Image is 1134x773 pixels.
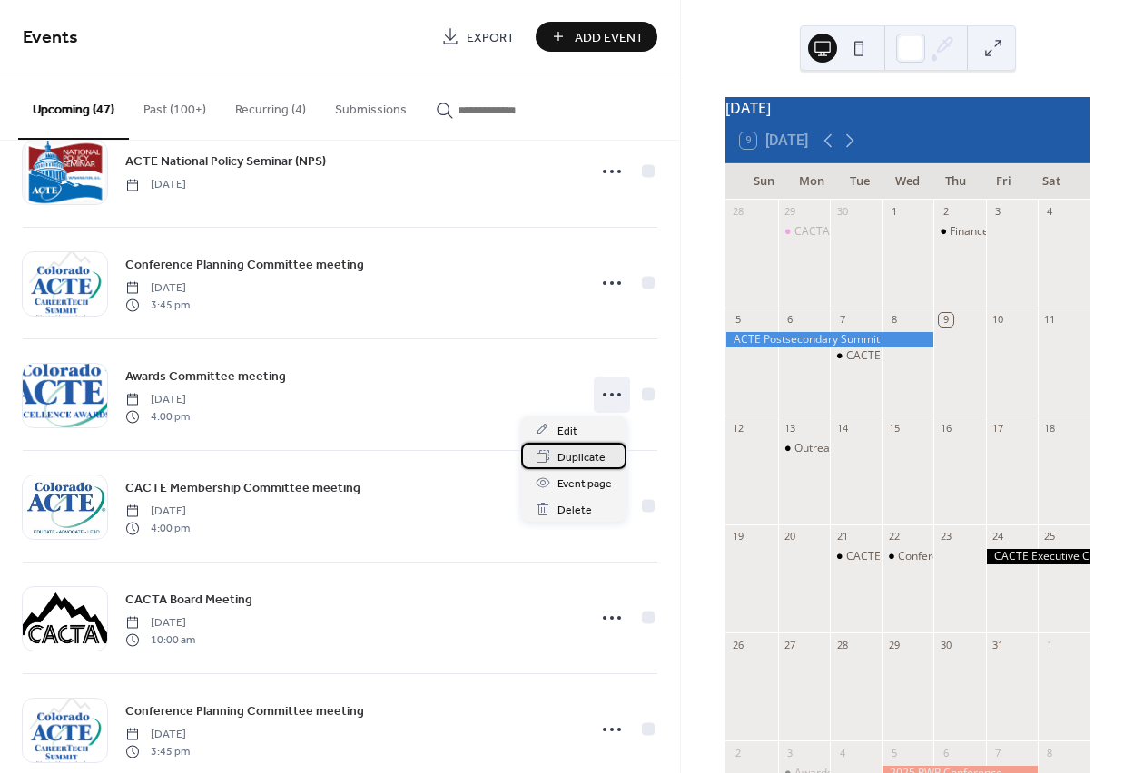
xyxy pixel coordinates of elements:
[887,205,901,219] div: 1
[125,631,195,648] span: 10:00 am
[125,280,190,297] span: [DATE]
[731,313,744,327] div: 5
[939,205,952,219] div: 2
[725,97,1090,119] div: [DATE]
[794,441,945,456] div: Outreach Committee Meeting
[125,477,360,498] a: CACTE Membership Committee meeting
[125,702,364,721] span: Conference Planning Committee meeting
[557,475,612,494] span: Event page
[740,163,788,200] div: Sun
[883,163,932,200] div: Wed
[221,73,320,138] button: Recurring (4)
[731,421,744,435] div: 12
[887,421,901,435] div: 15
[1043,530,1057,543] div: 25
[882,549,933,564] div: Conference Planning Committee meeting
[125,479,360,498] span: CACTE Membership Committee meeting
[125,254,364,275] a: Conference Planning Committee meeting
[1043,205,1057,219] div: 4
[125,152,326,171] span: ACTE National Policy Seminar (NPS)
[1043,746,1057,759] div: 8
[125,520,190,536] span: 4:00 pm
[991,313,1005,327] div: 10
[986,549,1090,564] div: CACTE Executive Committee Fall Planning Retreat
[835,530,849,543] div: 21
[784,746,797,759] div: 3
[835,746,849,759] div: 4
[125,591,252,610] span: CACTA Board Meeting
[830,348,882,364] div: CACTE Legislative Committee Meeting
[1043,638,1057,651] div: 1
[835,638,849,651] div: 28
[731,746,744,759] div: 2
[836,163,884,200] div: Tue
[980,163,1028,200] div: Fri
[887,746,901,759] div: 5
[125,177,186,193] span: [DATE]
[125,366,286,386] a: Awards Committee meeting
[725,332,933,347] div: ACTE Postsecondary Summit
[1027,163,1075,200] div: Sat
[125,151,326,171] a: ACTE National Policy Seminar (NPS)
[784,421,797,435] div: 13
[320,73,421,138] button: Submissions
[428,22,528,52] a: Export
[125,392,190,408] span: [DATE]
[939,313,952,327] div: 9
[23,20,78,55] span: Events
[788,163,836,200] div: Mon
[794,224,908,240] div: CACTA Board Meeting
[939,638,952,651] div: 30
[835,421,849,435] div: 14
[887,638,901,651] div: 29
[991,638,1005,651] div: 31
[129,73,221,138] button: Past (100+)
[731,530,744,543] div: 19
[830,549,882,564] div: CACTE Legislative Committee
[887,313,901,327] div: 8
[125,743,190,759] span: 3:45 pm
[887,530,901,543] div: 22
[125,367,286,386] span: Awards Committee meeting
[898,549,1107,564] div: Conference Planning Committee meeting
[731,205,744,219] div: 28
[575,28,644,47] span: Add Event
[939,746,952,759] div: 6
[784,205,797,219] div: 29
[1043,421,1057,435] div: 18
[991,530,1005,543] div: 24
[835,313,849,327] div: 7
[991,205,1005,219] div: 3
[125,297,190,313] span: 3:45 pm
[933,224,985,240] div: Finance Committee meeting
[125,589,252,610] a: CACTA Board Meeting
[778,224,830,240] div: CACTA Board Meeting
[778,441,830,456] div: Outreach Committee Meeting
[939,530,952,543] div: 23
[784,313,797,327] div: 6
[991,746,1005,759] div: 7
[125,256,364,275] span: Conference Planning Committee meeting
[125,727,190,743] span: [DATE]
[536,22,657,52] button: Add Event
[835,205,849,219] div: 30
[784,530,797,543] div: 20
[939,421,952,435] div: 16
[846,549,996,564] div: CACTE Legislative Committee
[557,448,606,467] span: Duplicate
[557,501,592,520] span: Delete
[557,422,577,441] span: Edit
[1043,313,1057,327] div: 11
[991,421,1005,435] div: 17
[125,615,195,631] span: [DATE]
[125,700,364,721] a: Conference Planning Committee meeting
[932,163,980,200] div: Thu
[125,504,190,520] span: [DATE]
[846,348,1040,364] div: CACTE Legislative Committee Meeting
[950,224,1092,240] div: Finance Committee meeting
[731,638,744,651] div: 26
[18,73,129,140] button: Upcoming (47)
[784,638,797,651] div: 27
[467,28,515,47] span: Export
